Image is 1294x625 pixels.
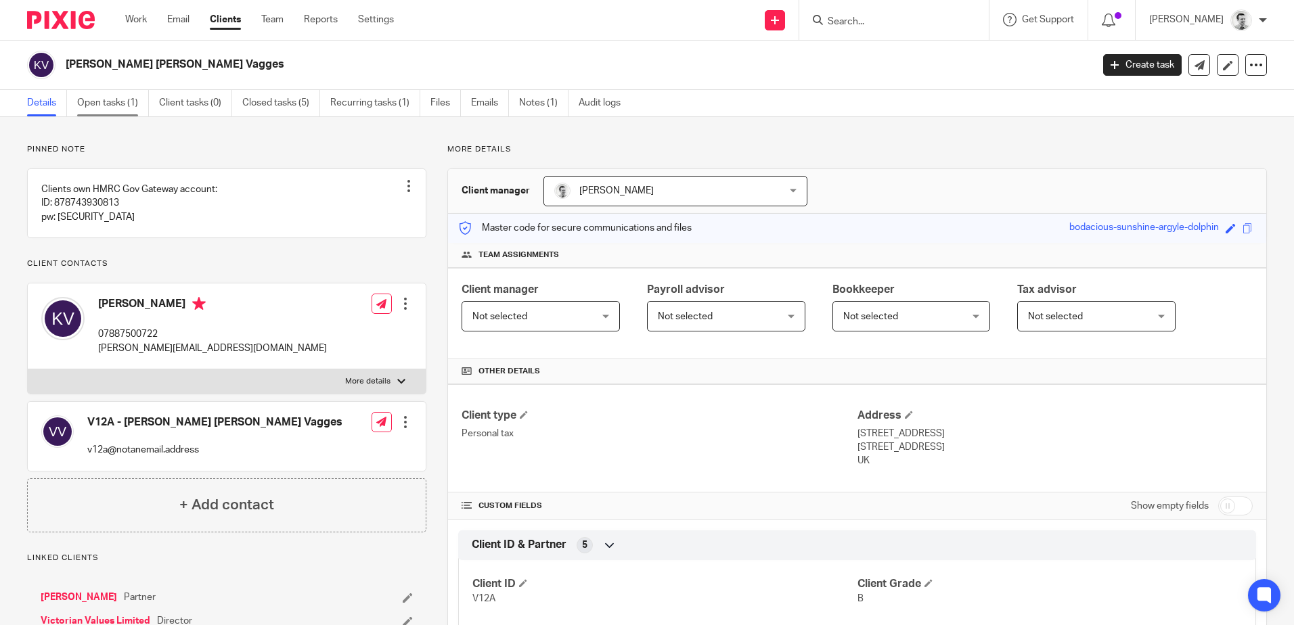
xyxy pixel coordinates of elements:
span: Get Support [1022,15,1074,24]
h4: Client Grade [857,577,1242,591]
span: Bookkeeper [832,284,895,295]
p: [STREET_ADDRESS] [857,427,1253,440]
span: Client manager [462,284,539,295]
p: v12a@notanemail.address [87,443,342,457]
a: Audit logs [579,90,631,116]
span: Payroll advisor [647,284,725,295]
p: More details [447,144,1267,155]
p: Linked clients [27,553,426,563]
span: B [857,594,864,603]
a: Client tasks (0) [159,90,232,116]
p: [PERSON_NAME][EMAIL_ADDRESS][DOMAIN_NAME] [98,342,327,355]
span: [PERSON_NAME] [579,186,654,195]
h4: V12A - [PERSON_NAME] [PERSON_NAME] Vagges [87,415,342,430]
a: Email [167,13,189,26]
a: Work [125,13,147,26]
h3: Client manager [462,184,530,198]
a: Create task [1103,54,1182,76]
a: Recurring tasks (1) [330,90,420,116]
span: Client ID & Partner [472,538,566,552]
i: Primary [192,297,206,310]
h4: CUSTOM FIELDS [462,501,857,511]
p: [PERSON_NAME] [1149,13,1224,26]
p: Pinned note [27,144,426,155]
p: Personal tax [462,427,857,440]
input: Search [826,16,948,28]
span: Other details [478,366,540,377]
label: Show empty fields [1131,499,1209,513]
a: Notes (1) [519,90,568,116]
span: Partner [124,591,156,604]
p: More details [345,376,391,387]
p: Master code for secure communications and files [458,221,692,235]
img: Andy_2025.jpg [554,183,571,199]
a: Emails [471,90,509,116]
img: svg%3E [27,51,55,79]
h4: Client ID [472,577,857,591]
p: UK [857,454,1253,467]
img: Pixie [27,11,95,29]
a: Team [261,13,284,26]
a: Settings [358,13,394,26]
a: Files [430,90,461,116]
img: svg%3E [41,415,74,448]
h4: + Add contact [179,494,274,515]
h2: [PERSON_NAME] [PERSON_NAME] Vagges [66,57,879,72]
a: Clients [210,13,241,26]
span: Not selected [658,312,713,321]
span: Not selected [843,312,898,321]
a: [PERSON_NAME] [41,591,117,604]
img: svg%3E [41,297,85,340]
h4: Client type [462,409,857,423]
span: Not selected [472,312,527,321]
span: Not selected [1028,312,1083,321]
a: Reports [304,13,338,26]
span: V12A [472,594,495,603]
a: Details [27,90,67,116]
div: bodacious-sunshine-argyle-dolphin [1069,221,1219,236]
p: [STREET_ADDRESS] [857,440,1253,454]
a: Open tasks (1) [77,90,149,116]
h4: [PERSON_NAME] [98,297,327,314]
p: 07887500722 [98,327,327,341]
h4: Address [857,409,1253,423]
span: Team assignments [478,250,559,260]
a: Closed tasks (5) [242,90,320,116]
img: Andy_2025.jpg [1230,9,1252,31]
span: Tax advisor [1017,284,1077,295]
p: Client contacts [27,258,426,269]
span: 5 [582,538,587,552]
